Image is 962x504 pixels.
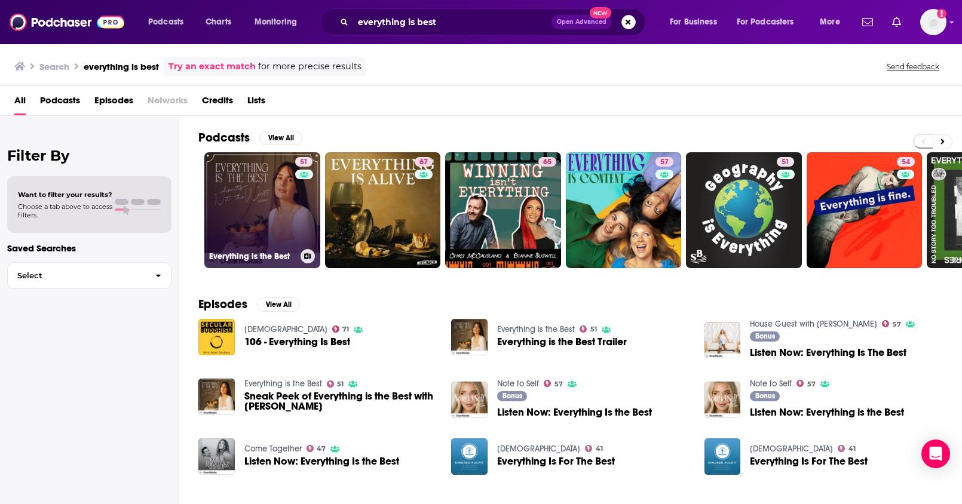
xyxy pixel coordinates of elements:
img: Listen Now: Everything is the Best [704,382,741,418]
span: 65 [543,156,552,168]
a: 65 [538,157,556,167]
a: 51 [686,152,802,268]
a: PodcastsView All [198,130,302,145]
span: Choose a tab above to access filters. [18,202,112,219]
a: Show notifications dropdown [857,12,878,32]
span: Sneak Peek of Everything is the Best with [PERSON_NAME] [244,391,437,411]
button: Open AdvancedNew [552,15,612,29]
a: Everything is the Best [244,379,322,389]
a: Listen Now: Everything Is the Best [198,438,235,475]
a: Note to Self [750,379,792,389]
a: House Guest with Kenzie Elizabeth [750,319,877,329]
span: 106 - Everything Is Best [244,337,350,347]
button: open menu [140,13,199,32]
a: All [14,91,26,115]
a: Sneak Peek of Everything is the Best with Pia Baroncini [198,379,235,415]
span: Want to filter your results? [18,190,112,199]
a: 47 [307,445,326,452]
span: 41 [848,446,856,451]
span: 71 [342,327,349,332]
span: Listen Now: Everything is the Best [750,407,904,417]
span: 54 [902,156,910,168]
a: Credits [202,91,233,115]
a: 57 [544,380,563,387]
span: 67 [419,156,428,168]
a: Note to Self [497,379,539,389]
button: open menu [246,13,313,32]
a: 106 - Everything Is Best [198,319,235,355]
a: 57 [796,380,816,387]
a: 41 [585,445,603,452]
img: Listen Now: Everything Is The Best [704,322,741,358]
a: 51 [777,157,794,167]
a: Listen Now: Everything Is the Best [244,456,399,466]
span: Logged in as kochristina [920,9,946,35]
span: New [590,7,611,19]
span: 57 [893,322,901,327]
img: Everything Is For The Best [451,438,488,475]
a: Everything Is For The Best [750,456,868,466]
input: Search podcasts, credits, & more... [353,13,552,32]
img: Everything Is For The Best [704,438,741,475]
span: Select [8,272,146,279]
a: 57 [566,152,682,268]
span: for more precise results [258,60,361,73]
span: 57 [660,156,669,168]
a: 57 [882,320,901,327]
h2: Filter By [7,147,171,164]
button: Show profile menu [920,9,946,35]
img: Podchaser - Follow, Share and Rate Podcasts [10,11,124,33]
span: Bonus [503,392,522,399]
span: Charts [206,14,231,30]
button: View All [257,297,300,312]
span: Lists [247,91,265,115]
a: Come Together [244,444,302,454]
span: Bonus [755,333,775,340]
a: 67 [415,157,433,167]
a: Listen Now: Everything Is the Best [451,382,488,418]
img: Everything is the Best Trailer [451,319,488,355]
h3: Search [39,61,69,72]
h2: Podcasts [198,130,250,145]
a: Secular Buddhism [244,324,327,334]
button: Send feedback [883,62,943,72]
h2: Episodes [198,297,247,312]
a: Listen Now: Everything Is The Best [750,348,906,358]
span: 57 [807,382,816,387]
button: open menu [729,13,811,32]
a: 51 [295,157,313,167]
a: 54 [897,157,915,167]
span: More [820,14,840,30]
span: Listen Now: Everything Is the Best [497,407,652,417]
a: EpisodesView All [198,297,300,312]
a: 65 [445,152,561,268]
a: Everything is the Best Trailer [497,337,627,347]
h3: everything is best [84,61,159,72]
svg: Add a profile image [937,9,946,19]
a: 54 [807,152,923,268]
span: 51 [782,156,789,168]
a: 71 [332,325,350,333]
a: Everything Is For The Best [497,456,615,466]
span: 41 [596,446,603,451]
div: Search podcasts, credits, & more... [332,8,657,36]
a: Podcasts [40,91,80,115]
span: 57 [554,382,563,387]
a: Sneak Peek of Everything is the Best with Pia Baroncini [244,391,437,411]
a: Everything is the Best [497,324,575,334]
h3: Everything is the Best [209,251,296,262]
button: Select [7,262,171,289]
a: Episodes [94,91,133,115]
span: 51 [300,156,308,168]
